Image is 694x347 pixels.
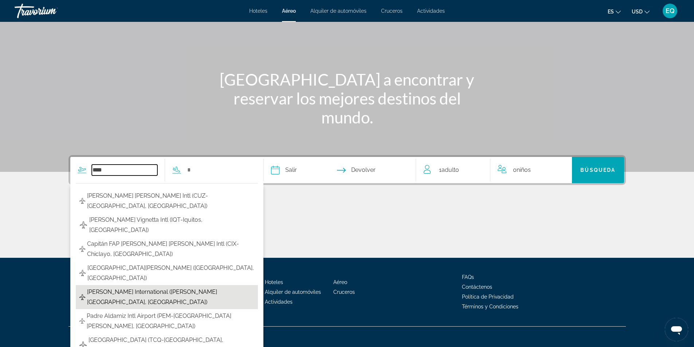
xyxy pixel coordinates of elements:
a: Hoteles [249,8,267,14]
button: User Menu [660,3,679,19]
button: [PERSON_NAME] International ([PERSON_NAME][GEOGRAPHIC_DATA], [GEOGRAPHIC_DATA]) [76,285,258,309]
button: [GEOGRAPHIC_DATA][PERSON_NAME] ([GEOGRAPHIC_DATA], [GEOGRAPHIC_DATA]) [76,261,258,285]
h1: [GEOGRAPHIC_DATA] a encontrar y reservar los mejores destinos del mundo. [211,70,484,127]
button: [PERSON_NAME] Vignetta Intl (IQT-Iquitos, [GEOGRAPHIC_DATA]) [76,213,258,237]
span: es [608,9,614,15]
span: Niños [517,166,531,173]
a: Hoteles [265,279,283,285]
span: Adulto [442,166,459,173]
button: Change language [608,6,621,17]
a: FAQs [462,274,474,280]
span: EQ [666,7,675,15]
button: Select return date [337,157,376,183]
span: [PERSON_NAME] Vignetta Intl (IQT-Iquitos, [GEOGRAPHIC_DATA]) [89,215,254,235]
span: 0 [513,165,531,175]
a: Alquiler de automóviles [265,289,321,295]
iframe: Botón para iniciar la ventana de mensajería [665,318,688,341]
button: [PERSON_NAME] [PERSON_NAME] Intl (CUZ-[GEOGRAPHIC_DATA], [GEOGRAPHIC_DATA]) [76,189,258,213]
a: Contáctenos [462,284,492,290]
button: Select depart date [271,157,297,183]
span: Padre Aldamiz Intl Airport (PEM-[GEOGRAPHIC_DATA][PERSON_NAME], [GEOGRAPHIC_DATA]) [87,311,254,331]
span: Capitán FAP [PERSON_NAME] [PERSON_NAME] Intl (CIX-Chiclayo, [GEOGRAPHIC_DATA]) [87,239,254,259]
div: Search widget [70,157,624,183]
a: Aéreo [333,279,347,285]
span: [PERSON_NAME] International ([PERSON_NAME][GEOGRAPHIC_DATA], [GEOGRAPHIC_DATA]) [87,287,254,307]
span: [PERSON_NAME] [PERSON_NAME] Intl (CUZ-[GEOGRAPHIC_DATA], [GEOGRAPHIC_DATA]) [87,191,254,211]
button: Capitán FAP [PERSON_NAME] [PERSON_NAME] Intl (CIX-Chiclayo, [GEOGRAPHIC_DATA]) [76,237,258,261]
button: Travelers: 1 adult, 0 children [416,157,572,183]
span: [GEOGRAPHIC_DATA][PERSON_NAME] ([GEOGRAPHIC_DATA], [GEOGRAPHIC_DATA]) [87,263,254,283]
a: Cruceros [333,289,355,295]
a: Política de Privacidad [462,294,514,300]
a: Actividades [417,8,445,14]
span: Búsqueda [580,167,615,173]
button: Change currency [632,6,650,17]
span: Devolver [351,165,376,175]
a: Términos y Condiciones [462,304,518,309]
span: USD [632,9,643,15]
a: Actividades [265,299,293,305]
a: Travorium [15,1,87,20]
span: 1 [439,165,459,175]
button: Search [572,157,624,183]
button: Padre Aldamiz Intl Airport (PEM-[GEOGRAPHIC_DATA][PERSON_NAME], [GEOGRAPHIC_DATA]) [76,309,258,333]
a: Aéreo [282,8,296,14]
a: Alquiler de automóviles [310,8,366,14]
a: Cruceros [381,8,403,14]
